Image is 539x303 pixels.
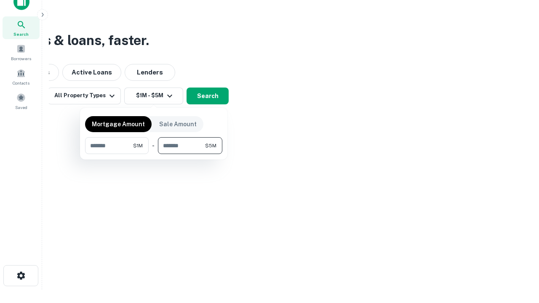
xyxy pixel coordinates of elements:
[159,120,197,129] p: Sale Amount
[92,120,145,129] p: Mortgage Amount
[497,236,539,276] iframe: Chat Widget
[205,142,216,149] span: $5M
[133,142,143,149] span: $1M
[152,137,155,154] div: -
